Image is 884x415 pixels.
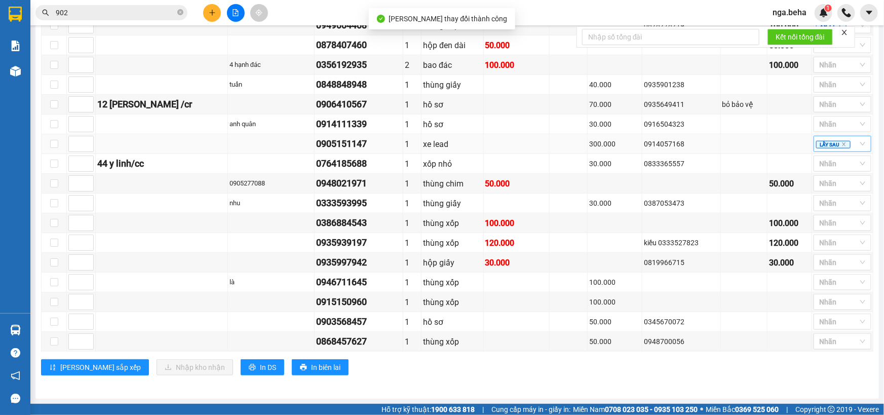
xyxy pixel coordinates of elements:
td: 0949664468 [315,16,403,35]
button: printerIn DS [241,359,284,375]
div: 1 [405,158,419,170]
div: 1 [405,197,419,210]
span: question-circle [11,348,20,358]
div: 0878407460 [316,38,401,52]
div: 1 [405,276,419,289]
div: 0914111339 [316,117,401,131]
div: 0915150960 [316,295,401,309]
div: thùng giấy [423,197,481,210]
div: 0948021971 [316,176,401,191]
div: 0935901238 [644,79,719,90]
span: notification [11,371,20,381]
div: hồ sơ [423,98,481,111]
span: ⚪️ [700,407,703,411]
span: close-circle [177,9,183,15]
td: 0356192935 [315,55,403,75]
strong: 1900 633 818 [431,405,475,413]
div: 50.000 [485,39,548,52]
button: sort-ascending[PERSON_NAME] sắp xếp [41,359,149,375]
div: 0935997942 [316,255,401,270]
td: là [228,273,315,292]
span: close-circle [177,8,183,18]
div: 30.000 [769,256,810,269]
div: thùng xốp [423,237,481,249]
div: 1 [405,256,419,269]
div: 1 [405,98,419,111]
td: anh quân [228,115,315,134]
span: [PERSON_NAME] thay đổi thành công [389,15,508,23]
div: tuấn [229,80,313,90]
div: 0935649411 [644,99,719,110]
div: kiều 0333527823 [644,237,719,248]
span: printer [300,364,307,372]
div: 70.000 [589,99,640,110]
td: 0948021971 [315,174,403,194]
span: aim [255,9,262,16]
div: 0868457627 [316,334,401,349]
div: 0833365557 [644,158,719,169]
td: 0333593995 [315,194,403,213]
button: Kết nối tổng đài [767,29,833,45]
img: logo-vxr [9,7,22,22]
span: plus [209,9,216,16]
div: 12 [PERSON_NAME] /cr [97,97,226,111]
div: 0356192935 [316,58,401,72]
td: 0386884543 [315,213,403,233]
div: 0764185688 [316,157,401,171]
div: 0916504323 [644,119,719,130]
div: 1 [405,335,419,348]
div: thùng xốp [423,335,481,348]
img: phone-icon [842,8,851,17]
div: thùng giấy [423,79,481,91]
div: hồ sơ [423,118,481,131]
img: icon-new-feature [819,8,828,17]
span: Miền Nam [573,404,698,415]
div: 1 [405,316,419,328]
div: 1 [405,39,419,52]
button: file-add [227,4,245,22]
td: 0905151147 [315,134,403,154]
td: 0905277088 [228,174,315,194]
div: 100.000 [485,19,548,32]
div: thùng chim [423,177,481,190]
div: 50.000 [589,336,640,347]
div: 30.000 [589,198,640,209]
div: 0848848948 [316,78,401,92]
td: 0906410567 [315,95,403,115]
div: 1 [405,79,419,91]
div: 40.000 [589,79,640,90]
div: thùng xốp [423,276,481,289]
td: 0935997942 [315,253,403,273]
span: check-circle [377,15,385,23]
img: solution-icon [10,41,21,51]
div: 30.000 [485,256,548,269]
div: 300.000 [589,138,640,149]
div: 100.000 [769,59,810,71]
div: 44 y linh/cc [97,157,226,171]
span: search [42,9,49,16]
img: warehouse-icon [10,66,21,77]
strong: 0369 525 060 [735,405,779,413]
td: 0848848948 [315,75,403,95]
div: 0386884543 [316,216,401,230]
button: printerIn biên lai [292,359,349,375]
span: In biên lai [311,362,340,373]
div: nhu [229,198,313,208]
div: xốp nhỏ [423,158,481,170]
button: caret-down [860,4,878,22]
span: close [841,29,848,36]
button: plus [203,4,221,22]
div: 0946711645 [316,275,401,289]
td: 0915150960 [315,292,403,312]
div: 1 [405,217,419,230]
td: nhu [228,194,315,213]
div: 1 [405,118,419,131]
div: anh quân [229,119,313,129]
td: 0914111339 [315,115,403,134]
span: nga.beha [764,6,815,19]
button: aim [250,4,268,22]
div: 0948700056 [644,336,719,347]
div: hộp giấy [423,256,481,269]
div: 120.000 [769,237,810,249]
div: thùng xốp [423,296,481,309]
